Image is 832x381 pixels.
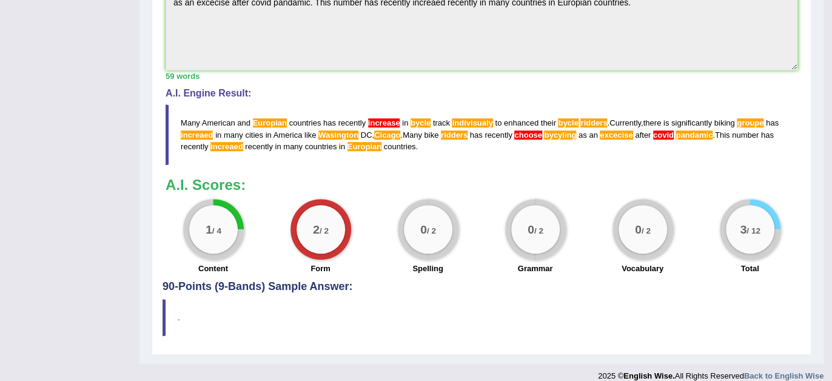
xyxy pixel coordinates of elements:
[715,130,730,140] span: This
[518,263,553,274] label: Grammar
[181,130,213,140] span: Possible spelling mistake found. (did you mean: increased)
[245,130,263,140] span: cities
[368,118,400,127] span: Possible agreement error -- use the past participle here. (did you mean: increased)
[433,118,450,127] span: track
[504,118,538,127] span: enhanced
[166,70,797,82] div: 59 words
[589,130,597,140] span: an
[558,118,578,127] span: Possible spelling mistake found. (did you mean: cycle)
[600,130,632,140] span: Possible spelling mistake found. (did you mean: exercise)
[744,371,824,380] a: Back to English Wise
[663,118,669,127] span: is
[402,118,408,127] span: in
[514,130,542,140] span: Possible agreement error -- use the past participle here. (did you mean: chosen)
[623,371,674,380] strong: English Wise.
[253,118,287,127] span: Possible spelling mistake found. (did you mean: European)
[732,130,759,140] span: number
[635,130,651,140] span: after
[740,263,759,274] label: Total
[206,223,212,236] big: 1
[374,130,400,140] span: Possible spelling mistake found. (did you mean: Chicago)
[266,130,272,140] span: in
[361,130,372,140] span: DC
[166,177,246,193] b: A.I. Scores:
[215,130,221,140] span: in
[181,118,200,127] span: Many
[441,130,468,140] span: Possible spelling mistake found. (did you mean: riders)
[424,130,438,140] span: bike
[580,118,607,127] span: Possible spelling mistake found. (did you mean: riders)
[283,142,303,151] span: many
[420,223,427,236] big: 0
[384,142,416,151] span: countries
[403,130,422,140] span: Many
[541,118,556,127] span: their
[544,130,576,140] span: Possible spelling mistake found. (did you mean: cycling)
[210,142,243,151] span: Possible spelling mistake found. (did you mean: increased)
[310,263,330,274] label: Form
[485,130,512,140] span: recently
[622,263,663,274] label: Vocabulary
[163,299,800,336] blockquote: .
[412,263,443,274] label: Spelling
[323,118,336,127] span: has
[411,118,431,127] span: Possible spelling mistake found. (did you mean: cycle)
[275,142,281,151] span: in
[714,118,735,127] span: biking
[528,223,534,236] big: 0
[273,130,303,140] span: America
[635,223,642,236] big: 0
[609,118,641,127] span: Currently
[289,118,321,127] span: countries
[198,263,228,274] label: Content
[653,130,674,140] span: Did you mean “COVID-19” or the alternative spelling “Covid-19” (= coronavirus)?
[304,130,317,140] span: like
[746,226,760,235] small: / 12
[181,142,209,151] span: recently
[224,130,243,140] span: many
[470,130,483,140] span: has
[426,226,435,235] small: / 2
[737,118,763,127] span: Possible spelling mistake found. (did you mean: group)
[534,226,543,235] small: / 2
[318,130,358,140] span: Possible spelling mistake found. (did you mean: Washington)
[212,226,221,235] small: / 4
[495,118,502,127] span: to
[766,118,779,127] span: has
[245,142,273,151] span: recently
[305,142,337,151] span: countries
[339,142,345,151] span: in
[740,223,746,236] big: 3
[338,118,366,127] span: recently
[643,118,661,127] span: there
[319,226,328,235] small: / 2
[166,88,797,99] h4: A.I. Engine Result:
[579,130,587,140] span: as
[313,223,320,236] big: 2
[452,118,492,127] span: Possible spelling mistake found. (did you mean: individual)
[671,118,712,127] span: significantly
[676,130,713,140] span: Possible spelling mistake found. (did you mean: pandemic)
[166,104,797,164] blockquote: . , , . . .
[202,118,235,127] span: American
[347,142,381,151] span: Possible spelling mistake found. (did you mean: European)
[761,130,774,140] span: has
[641,226,650,235] small: / 2
[237,118,250,127] span: and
